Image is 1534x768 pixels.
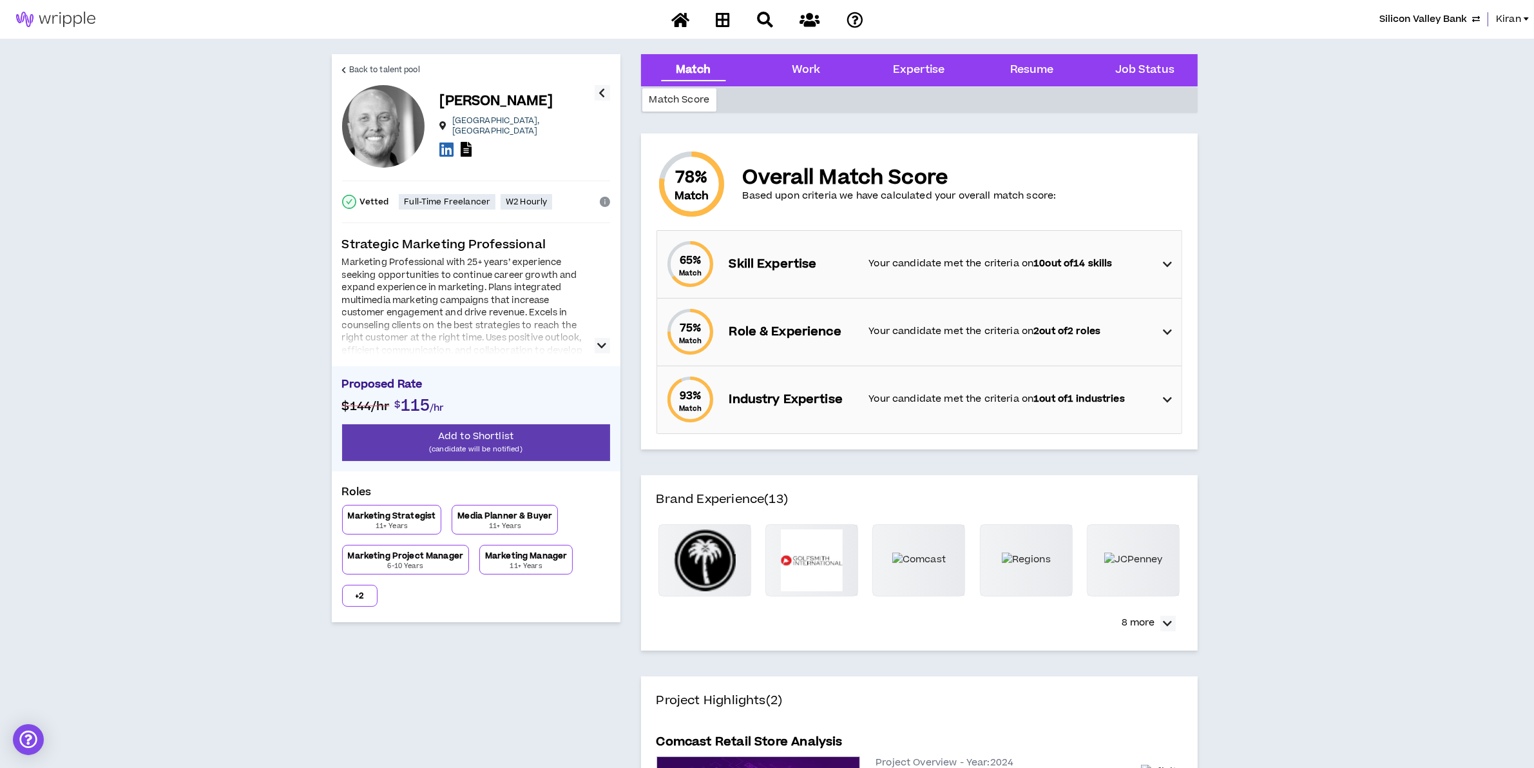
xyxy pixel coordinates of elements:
[869,324,1151,339] p: Your candidate met the criteria on
[1496,12,1521,26] span: Kiran
[657,733,843,751] h5: Comcast Retail Store Analysis
[360,197,389,207] p: Vetted
[401,395,430,417] span: 115
[394,398,400,411] span: $
[729,391,856,409] p: Industry Expertise
[452,115,595,136] p: [GEOGRAPHIC_DATA] , [GEOGRAPHIC_DATA]
[869,392,1151,406] p: Your candidate met the criteria on
[679,268,702,278] small: Match
[642,88,717,112] div: Match Score
[729,323,856,341] p: Role & Experience
[657,491,1182,524] h4: Brand Experience (13)
[342,424,610,461] button: Add to Shortlist(candidate will be notified)
[348,551,464,561] p: Marketing Project Manager
[679,404,702,413] small: Match
[342,257,587,420] div: Marketing Professional with 25+ years’ experience seeking opportunities to continue career growth...
[657,366,1182,433] div: 93%MatchIndustry ExpertiseYour candidate met the criteria on1out of1 industries
[1115,62,1174,79] div: Job Status
[510,561,542,571] p: 11+ Years
[342,484,610,505] p: Roles
[342,236,610,254] p: Strategic Marketing Professional
[342,85,425,168] div: Jason W.
[13,724,44,755] div: Open Intercom Messenger
[1116,612,1182,635] button: 8 more
[457,511,552,521] p: Media Planner & Buyer
[676,62,711,79] div: Match
[438,429,513,443] span: Add to Shortlist
[657,231,1182,298] div: 65%MatchSkill ExpertiseYour candidate met the criteria on10out of14 skills
[792,62,821,79] div: Work
[342,54,420,85] a: Back to talent pool
[489,521,521,531] p: 11+ Years
[1033,257,1112,270] strong: 10 out of 14 skills
[675,168,707,188] span: 78 %
[485,551,567,561] p: Marketing Manager
[781,529,843,591] img: Golfsmith
[1033,324,1100,338] strong: 2 out of 2 roles
[869,257,1151,271] p: Your candidate met the criteria on
[342,585,378,607] button: +2
[342,443,610,455] p: (candidate will be notified)
[348,511,436,521] p: Marketing Strategist
[376,521,408,531] p: 11+ Years
[342,398,390,415] span: $144 /hr
[743,190,1057,202] p: Based upon criteria we have calculated your overall match score:
[674,529,736,591] img: Bombay
[506,197,547,207] p: W2 Hourly
[1379,12,1480,26] button: Silicon Valley Bank
[657,692,1182,725] h4: Project Highlights (2)
[430,401,444,415] span: /hr
[680,253,701,268] span: 65 %
[1104,553,1163,567] img: JCPenney
[356,591,364,601] p: + 2
[893,62,944,79] div: Expertise
[1010,62,1054,79] div: Resume
[349,64,420,76] span: Back to talent pool
[342,195,356,209] span: check-circle
[342,377,610,396] p: Proposed Rate
[680,388,701,404] span: 93 %
[657,299,1182,366] div: 75%MatchRole & ExperienceYour candidate met the criteria on2out of2 roles
[388,561,423,571] p: 6-10 Years
[600,197,610,207] span: info-circle
[440,92,553,110] p: [PERSON_NAME]
[743,166,1057,190] p: Overall Match Score
[679,336,702,346] small: Match
[680,320,701,336] span: 75 %
[1379,12,1467,26] span: Silicon Valley Bank
[1122,616,1155,630] p: 8 more
[675,188,709,204] small: Match
[1033,392,1125,406] strong: 1 out of 1 industries
[1002,553,1051,567] img: Regions
[404,197,490,207] p: Full-Time Freelancer
[729,255,856,273] p: Skill Expertise
[892,553,946,567] img: Comcast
